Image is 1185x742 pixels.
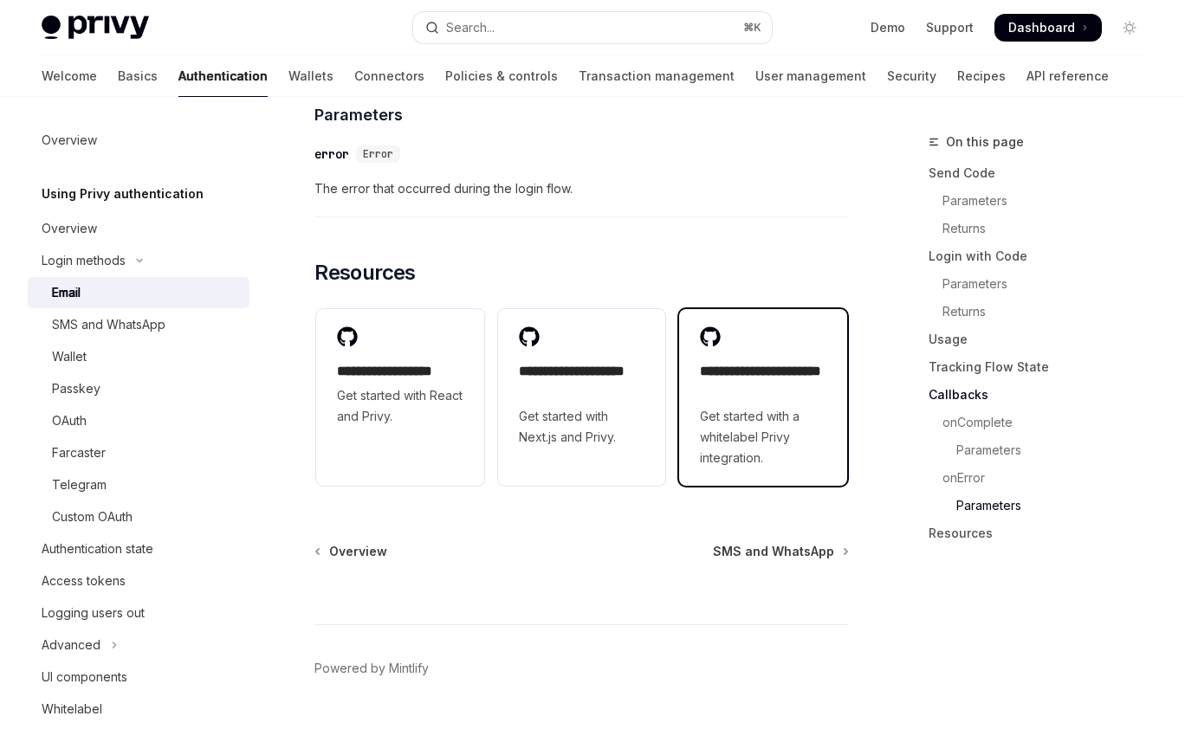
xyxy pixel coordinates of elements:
[713,543,847,560] a: SMS and WhatsApp
[316,543,387,560] a: Overview
[929,242,1157,270] a: Login with Code
[28,469,249,500] a: Telegram
[579,55,735,97] a: Transaction management
[52,474,107,495] div: Telegram
[28,694,249,725] a: Whitelabel
[28,501,249,532] a: Custom OAuth
[929,270,1157,298] a: Parameters
[28,405,249,436] a: OAuth
[1116,14,1143,42] button: Toggle dark mode
[957,55,1006,97] a: Recipes
[329,543,387,560] span: Overview
[929,187,1157,215] a: Parameters
[929,409,1157,436] a: onComplete
[42,16,149,40] img: light logo
[52,506,133,527] div: Custom OAuth
[52,442,106,463] div: Farcaster
[52,410,87,431] div: OAuth
[28,533,249,565] a: Authentication state
[445,55,558,97] a: Policies & controls
[929,298,1157,326] a: Returns
[314,660,429,677] a: Powered by Mintlify
[42,603,145,623] div: Logging users out
[118,55,158,97] a: Basics
[28,213,249,244] a: Overview
[929,464,1157,492] a: onError
[28,341,249,372] a: Wallet
[28,597,249,629] a: Logging users out
[755,55,866,97] a: User management
[700,406,826,468] span: Get started with a whitelabel Privy integration.
[713,543,834,560] span: SMS and WhatsApp
[363,147,393,161] span: Error
[1008,19,1075,36] span: Dashboard
[413,12,771,43] button: Open search
[929,326,1157,353] a: Usage
[28,245,249,276] button: Toggle Login methods section
[28,629,249,661] button: Toggle Advanced section
[743,21,761,35] span: ⌘ K
[28,661,249,693] a: UI components
[446,17,495,38] div: Search...
[28,125,249,156] a: Overview
[926,19,974,36] a: Support
[929,436,1157,464] a: Parameters
[994,14,1102,42] a: Dashboard
[42,250,126,271] div: Login methods
[42,184,204,204] h5: Using Privy authentication
[28,565,249,597] a: Access tokens
[52,282,81,303] div: Email
[314,178,849,199] span: The error that occurred during the login flow.
[288,55,333,97] a: Wallets
[178,55,268,97] a: Authentication
[887,55,936,97] a: Security
[28,277,249,308] a: Email
[929,353,1157,381] a: Tracking Flow State
[314,103,403,126] span: Parameters
[42,218,97,239] div: Overview
[52,314,165,335] div: SMS and WhatsApp
[519,406,645,448] span: Get started with Next.js and Privy.
[1026,55,1109,97] a: API reference
[28,309,249,340] a: SMS and WhatsApp
[42,667,127,687] div: UI components
[28,437,249,468] a: Farcaster
[314,259,416,287] span: Resources
[52,378,100,399] div: Passkey
[946,132,1024,152] span: On this page
[929,159,1157,187] a: Send Code
[42,55,97,97] a: Welcome
[354,55,424,97] a: Connectors
[929,215,1157,242] a: Returns
[52,346,87,367] div: Wallet
[42,699,102,719] div: Whitelabel
[337,385,463,427] span: Get started with React and Privy.
[871,19,905,36] a: Demo
[929,519,1157,547] a: Resources
[42,130,97,151] div: Overview
[42,571,126,591] div: Access tokens
[929,492,1157,519] a: Parameters
[42,539,153,559] div: Authentication state
[42,635,100,655] div: Advanced
[314,145,349,163] div: error
[929,381,1157,409] a: Callbacks
[28,373,249,404] a: Passkey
